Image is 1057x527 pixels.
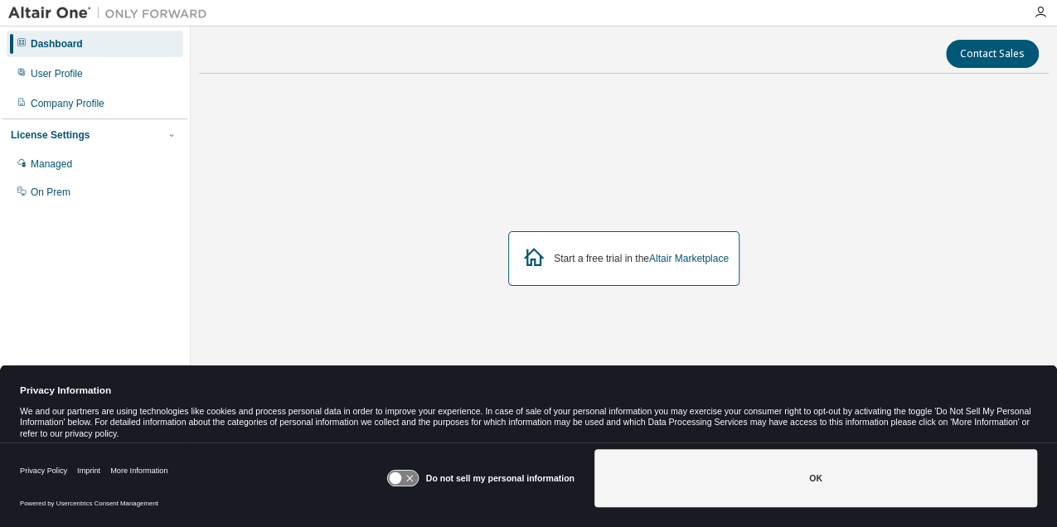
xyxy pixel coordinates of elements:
[649,253,729,264] a: Altair Marketplace
[11,128,90,142] div: License Settings
[31,186,70,199] div: On Prem
[946,40,1039,68] button: Contact Sales
[31,67,83,80] div: User Profile
[31,157,72,171] div: Managed
[31,37,83,51] div: Dashboard
[554,252,729,265] div: Start a free trial in the
[8,5,216,22] img: Altair One
[31,97,104,110] div: Company Profile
